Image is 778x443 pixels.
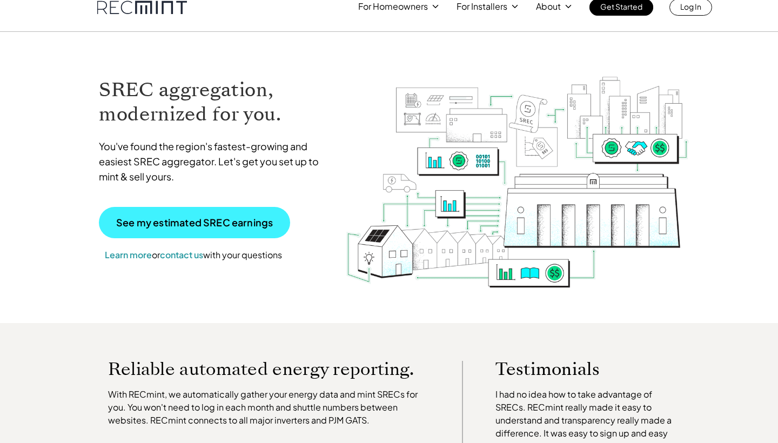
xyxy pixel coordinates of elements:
[108,361,430,377] p: Reliable automated energy reporting.
[160,249,203,260] a: contact us
[345,48,690,291] img: RECmint value cycle
[99,78,329,126] h1: SREC aggregation, modernized for you.
[108,388,430,427] p: With RECmint, we automatically gather your energy data and mint SRECs for you. You won't need to ...
[99,207,290,238] a: See my estimated SREC earnings
[99,248,288,262] p: or with your questions
[495,361,656,377] p: Testimonials
[105,249,152,260] a: Learn more
[116,218,273,227] p: See my estimated SREC earnings
[99,139,329,184] p: You've found the region's fastest-growing and easiest SREC aggregator. Let's get you set up to mi...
